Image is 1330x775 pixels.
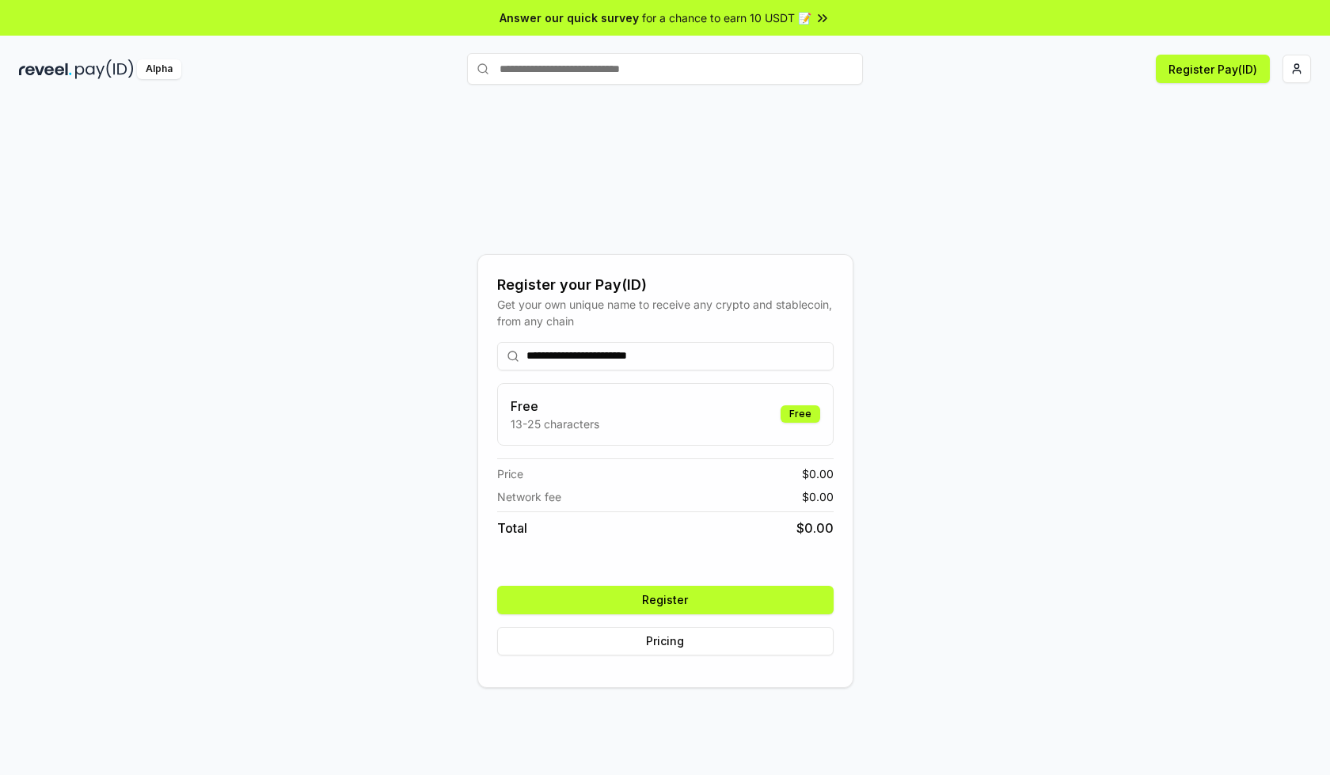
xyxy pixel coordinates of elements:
span: $ 0.00 [796,519,834,538]
span: $ 0.00 [802,465,834,482]
button: Register Pay(ID) [1156,55,1270,83]
div: Free [781,405,820,423]
span: Answer our quick survey [500,9,639,26]
span: Price [497,465,523,482]
span: $ 0.00 [802,488,834,505]
p: 13-25 characters [511,416,599,432]
button: Pricing [497,627,834,655]
span: for a chance to earn 10 USDT 📝 [642,9,811,26]
img: pay_id [75,59,134,79]
img: reveel_dark [19,59,72,79]
span: Network fee [497,488,561,505]
div: Get your own unique name to receive any crypto and stablecoin, from any chain [497,296,834,329]
span: Total [497,519,527,538]
button: Register [497,586,834,614]
h3: Free [511,397,599,416]
div: Register your Pay(ID) [497,274,834,296]
div: Alpha [137,59,181,79]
